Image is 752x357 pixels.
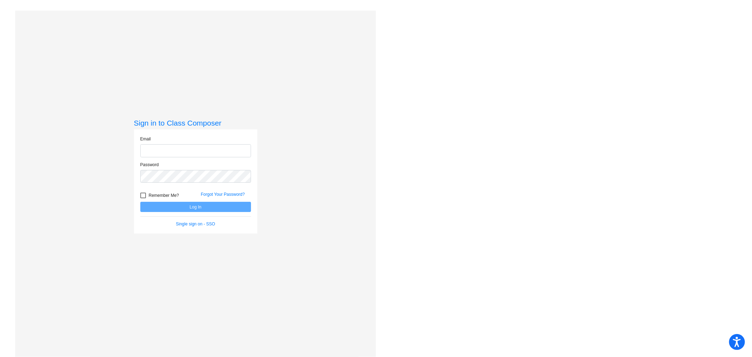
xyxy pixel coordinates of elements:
[140,202,251,212] button: Log In
[201,192,245,197] a: Forgot Your Password?
[149,191,179,200] span: Remember Me?
[134,119,257,127] h3: Sign in to Class Composer
[140,136,151,142] label: Email
[140,162,159,168] label: Password
[176,222,215,226] a: Single sign on - SSO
